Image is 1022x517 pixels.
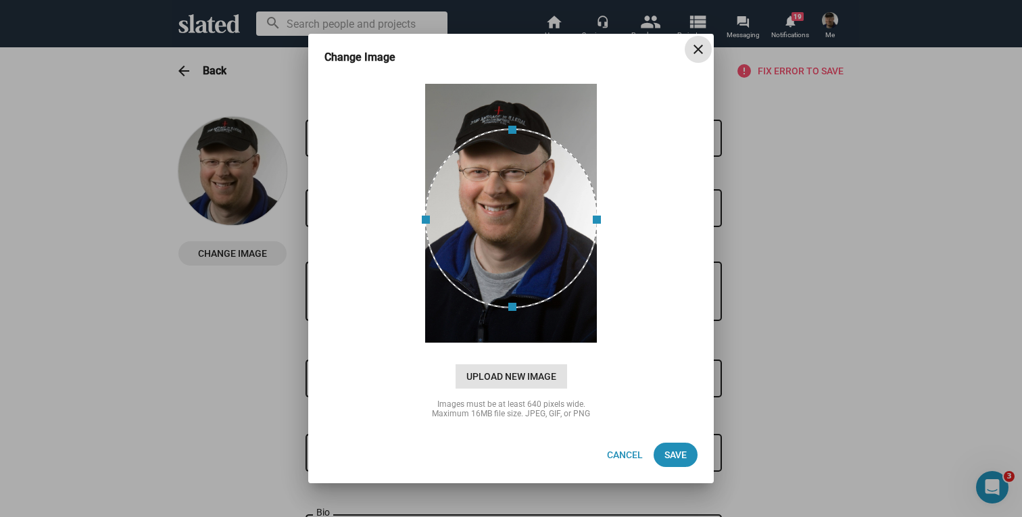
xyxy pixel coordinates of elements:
button: Cancel [596,443,654,467]
h3: Change Image [324,50,414,64]
span: Cancel [607,443,643,467]
mat-icon: close [690,41,706,57]
div: Images must be at least 640 pixels wide. Maximum 16MB file size. JPEG, GIF, or PNG [376,399,646,418]
img: y+U62VFMLjUvwAAAABJRU5ErkJggg== [424,83,598,343]
span: Save [664,443,687,467]
span: Upload New Image [456,364,567,389]
button: Save [654,443,698,467]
